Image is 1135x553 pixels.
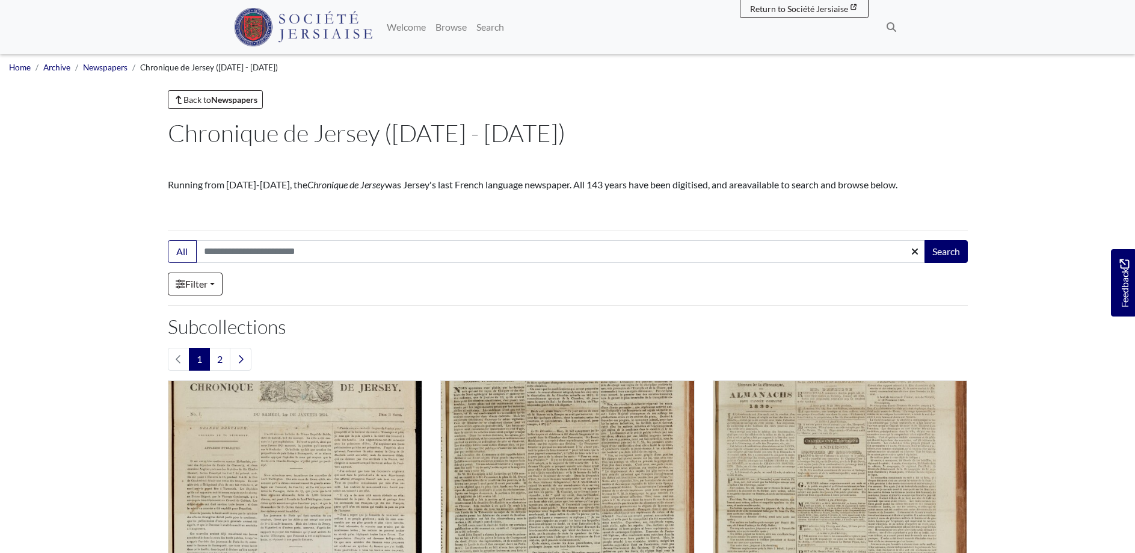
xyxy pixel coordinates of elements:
[431,15,472,39] a: Browse
[189,348,210,371] span: Goto page 1
[168,348,968,371] nav: pagination
[83,63,128,72] a: Newspapers
[168,315,968,338] h2: Subcollections
[472,15,509,39] a: Search
[750,4,848,14] span: Return to Société Jersiaise
[1111,249,1135,317] a: Would you like to provide feedback?
[168,348,189,371] li: Previous page
[9,63,31,72] a: Home
[196,240,926,263] input: Search this collection...
[382,15,431,39] a: Welcome
[168,273,223,295] a: Filter
[234,8,373,46] img: Société Jersiaise
[209,348,230,371] a: Goto page 2
[140,63,278,72] span: Chronique de Jersey ([DATE] - [DATE])
[43,63,70,72] a: Archive
[168,178,968,192] p: Running from [DATE]-[DATE], the was Jersey's last French language newspaper. All 143 years have b...
[307,179,385,190] em: Chronique de Jersey
[924,240,968,263] button: Search
[230,348,251,371] a: Next page
[211,94,257,105] strong: Newspapers
[168,90,263,109] a: Back toNewspapers
[168,119,968,147] h1: Chronique de Jersey ([DATE] - [DATE])
[168,240,197,263] button: All
[234,5,373,49] a: Société Jersiaise logo
[1117,259,1131,307] span: Feedback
